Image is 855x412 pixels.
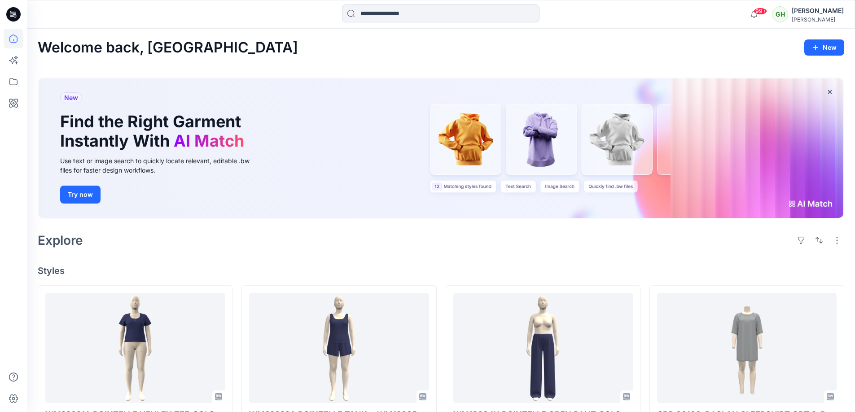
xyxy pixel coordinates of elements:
[792,5,844,16] div: [PERSON_NAME]
[792,16,844,23] div: [PERSON_NAME]
[38,39,298,56] h2: Welcome back, [GEOGRAPHIC_DATA]
[38,265,844,276] h4: Styles
[249,293,429,403] a: WM22622A POINTELLE TANK + WM12605K POINTELLE SHORT -w- PICOT_COLORWAY REV1
[804,39,844,56] button: New
[60,156,262,175] div: Use text or image search to quickly locate relevant, editable .bw files for faster design workflows.
[60,186,101,204] button: Try now
[38,233,83,247] h2: Explore
[657,293,837,403] a: GRP 00108_RAGLAN SLEEPSHIRT OPT 2_DEV
[60,112,249,151] h1: Find the Right Garment Instantly With
[772,6,788,22] div: GH
[754,8,767,15] span: 99+
[453,293,633,403] a: WM12604K POINTELLE OPEN PANT_COLORWAY REV1
[45,293,225,403] a: WM22621A POINTELLE HENLEY TEE_COLORWAY_REV8
[174,131,244,151] span: AI Match
[64,92,78,103] span: New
